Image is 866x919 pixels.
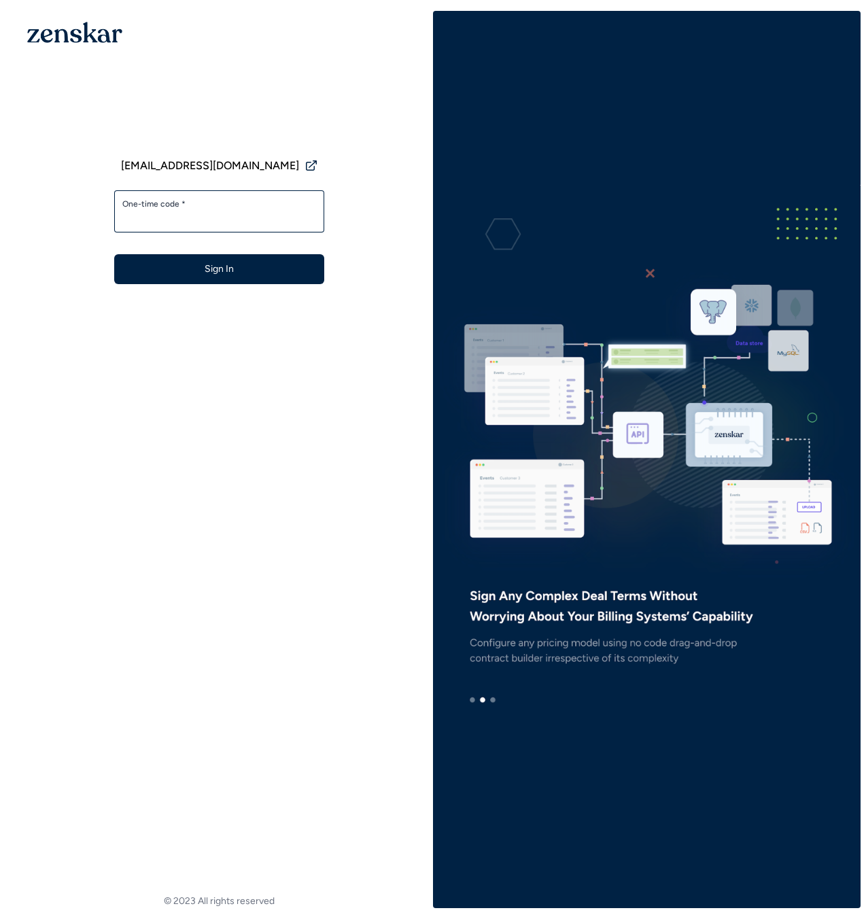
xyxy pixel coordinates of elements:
span: [EMAIL_ADDRESS][DOMAIN_NAME] [121,158,299,174]
img: 1OGAJ2xQqyY4LXKgY66KYq0eOWRCkrZdAb3gUhuVAqdWPZE9SRJmCz+oDMSn4zDLXe31Ii730ItAGKgCKgCCgCikA4Av8PJUP... [27,22,122,43]
button: Sign In [114,254,324,284]
img: e3ZQAAAMhDCM8y96E9JIIDxLgAABAgQIECBAgAABAgQyAoJA5mpDCRAgQIAAAQIECBAgQIAAAQIECBAgQKAsIAiU37edAAECB... [433,185,861,734]
footer: © 2023 All rights reserved [5,895,433,908]
label: One-time code * [122,198,316,209]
